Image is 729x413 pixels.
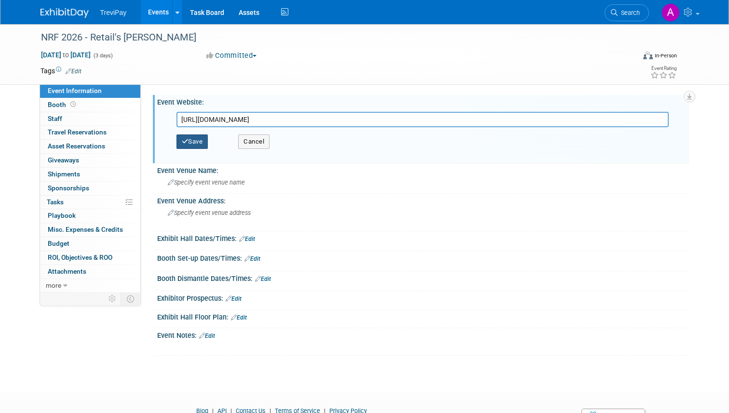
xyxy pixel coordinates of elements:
[40,51,91,59] span: [DATE] [DATE]
[203,51,260,61] button: Committed
[61,51,70,59] span: to
[176,134,208,149] button: Save
[38,29,623,46] div: NRF 2026 - Retail's [PERSON_NAME]
[68,101,78,108] span: Booth not reserved yet
[47,198,64,206] span: Tasks
[40,196,140,209] a: Tasks
[654,52,677,59] div: In-Person
[48,128,107,136] span: Travel Reservations
[157,328,689,341] div: Event Notes:
[231,314,247,321] a: Edit
[40,237,140,251] a: Budget
[157,95,689,107] div: Event Website:
[48,142,105,150] span: Asset Reservations
[40,98,140,112] a: Booth
[48,253,112,261] span: ROI, Objectives & ROO
[157,291,689,304] div: Exhibitor Prospectus:
[255,276,271,282] a: Edit
[583,50,677,65] div: Event Format
[157,271,689,284] div: Booth Dismantle Dates/Times:
[40,265,140,279] a: Attachments
[40,223,140,237] a: Misc. Expenses & Credits
[40,168,140,181] a: Shipments
[199,333,215,339] a: Edit
[239,236,255,242] a: Edit
[157,163,689,175] div: Event Venue Name:
[121,293,140,305] td: Toggle Event Tabs
[48,170,80,178] span: Shipments
[40,209,140,223] a: Playbook
[643,52,653,59] img: Format-Inperson.png
[100,9,127,16] span: TreviPay
[661,3,680,22] img: Andy Duong
[48,240,69,247] span: Budget
[48,156,79,164] span: Giveaways
[168,209,251,216] span: Specify event venue address
[226,295,242,302] a: Edit
[48,267,86,275] span: Attachments
[48,115,62,122] span: Staff
[46,281,61,289] span: more
[48,226,123,233] span: Misc. Expenses & Credits
[40,154,140,167] a: Giveaways
[40,279,140,293] a: more
[40,84,140,98] a: Event Information
[40,112,140,126] a: Staff
[48,184,89,192] span: Sponsorships
[605,4,649,21] a: Search
[157,251,689,264] div: Booth Set-up Dates/Times:
[157,231,689,244] div: Exhibit Hall Dates/Times:
[40,8,89,18] img: ExhibitDay
[40,182,140,195] a: Sponsorships
[168,179,245,186] span: Specify event venue name
[48,87,102,94] span: Event Information
[650,66,676,71] div: Event Rating
[40,251,140,265] a: ROI, Objectives & ROO
[48,101,78,108] span: Booth
[157,194,689,206] div: Event Venue Address:
[618,9,640,16] span: Search
[104,293,121,305] td: Personalize Event Tab Strip
[66,68,81,75] a: Edit
[48,212,76,219] span: Playbook
[40,66,81,76] td: Tags
[244,255,260,262] a: Edit
[40,140,140,153] a: Asset Reservations
[238,134,270,149] button: Cancel
[157,310,689,322] div: Exhibit Hall Floor Plan:
[93,53,113,59] span: (3 days)
[40,126,140,139] a: Travel Reservations
[176,112,669,127] input: Enter URL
